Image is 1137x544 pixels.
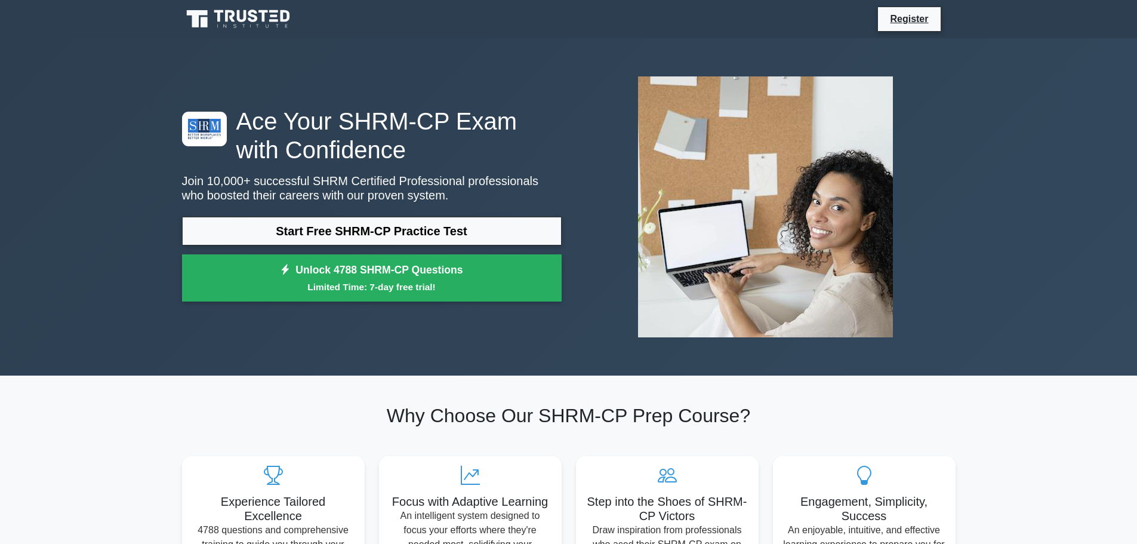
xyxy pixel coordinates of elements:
small: Limited Time: 7-day free trial! [197,280,547,294]
p: Join 10,000+ successful SHRM Certified Professional professionals who boosted their careers with ... [182,174,562,202]
a: Start Free SHRM-CP Practice Test [182,217,562,245]
h5: Focus with Adaptive Learning [389,494,552,509]
a: Register [883,11,935,26]
a: Unlock 4788 SHRM-CP QuestionsLimited Time: 7-day free trial! [182,254,562,302]
h5: Step into the Shoes of SHRM-CP Victors [586,494,749,523]
h1: Ace Your SHRM-CP Exam with Confidence [182,107,562,164]
h5: Engagement, Simplicity, Success [782,494,946,523]
h2: Why Choose Our SHRM-CP Prep Course? [182,404,956,427]
h5: Experience Tailored Excellence [192,494,355,523]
